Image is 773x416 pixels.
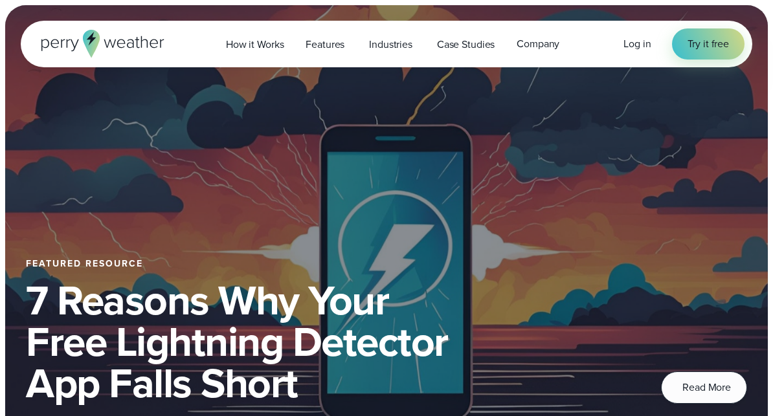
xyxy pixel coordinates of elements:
a: Read More [661,371,747,404]
span: Case Studies [437,37,495,52]
a: Case Studies [426,31,506,58]
span: Try it free [688,36,729,52]
a: How it Works [215,31,295,58]
a: Try it free [672,28,745,60]
span: Read More [682,380,731,395]
a: Log in [623,36,651,52]
span: How it Works [226,37,284,52]
span: Industries [369,37,412,52]
span: Features [306,37,344,52]
h1: 7 Reasons Why Your Free Lightning Detector App Falls Short [26,279,630,404]
span: Company [517,36,559,52]
div: Featured Resource [26,259,630,269]
span: Log in [623,36,651,51]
